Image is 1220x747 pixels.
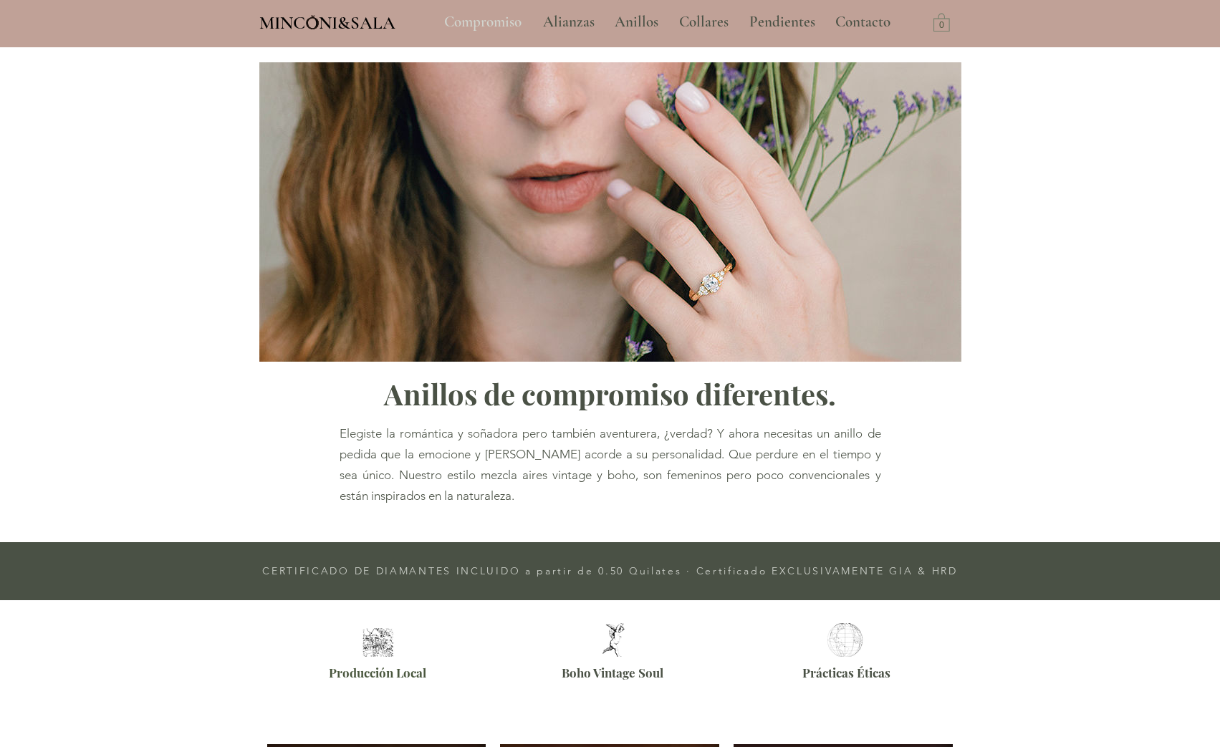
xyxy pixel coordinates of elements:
[437,4,529,40] p: Compromiso
[536,4,602,40] p: Alianzas
[259,12,395,34] span: MINCONI&SALA
[532,4,604,40] a: Alianzas
[939,21,944,31] text: 0
[828,4,898,40] p: Contacto
[604,4,668,40] a: Anillos
[668,4,739,40] a: Collares
[259,9,395,33] a: MINCONI&SALA
[405,4,930,40] nav: Sitio
[307,15,319,29] img: Minconi Sala
[825,4,902,40] a: Contacto
[433,4,532,40] a: Compromiso
[607,4,666,40] p: Anillos
[742,4,822,40] p: Pendientes
[739,4,825,40] a: Pendientes
[933,12,950,32] a: Carrito con 0 ítems
[672,4,736,40] p: Collares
